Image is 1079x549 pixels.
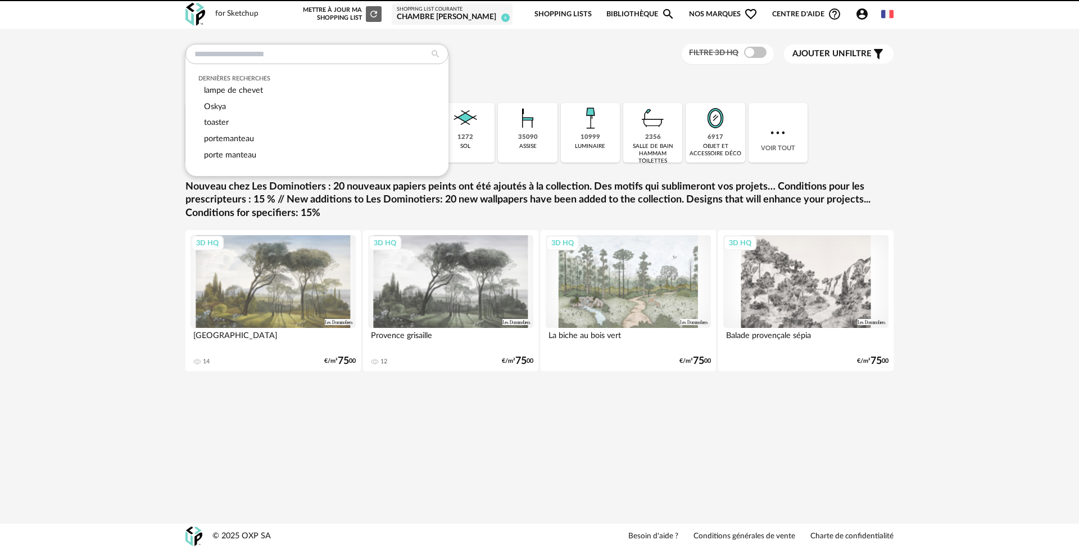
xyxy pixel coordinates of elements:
[749,103,808,163] div: Voir tout
[519,143,537,150] div: assise
[575,143,605,150] div: luminaire
[628,532,678,542] a: Besoin d'aide ?
[204,134,254,143] span: portemanteau
[191,328,356,350] div: [GEOGRAPHIC_DATA]
[397,6,507,22] a: Shopping List courante chambre [PERSON_NAME] 6
[212,531,271,542] div: © 2025 OXP SA
[185,526,202,546] img: OXP
[198,75,436,83] div: Dernières recherches
[857,357,888,365] div: €/m² 00
[855,7,869,21] span: Account Circle icon
[772,7,841,21] span: Centre d'aideHelp Circle Outline icon
[689,143,741,157] div: objet et accessoire déco
[581,133,600,142] div: 10999
[203,358,210,366] div: 14
[627,143,679,165] div: salle de bain hammam toilettes
[460,143,470,150] div: sol
[810,532,894,542] a: Charte de confidentialité
[689,49,738,57] span: Filtre 3D HQ
[723,328,888,350] div: Balade provençale sépia
[872,47,885,61] span: Filter icon
[881,8,894,20] img: fr
[204,118,229,127] span: toaster
[204,102,226,111] span: Oskya
[792,48,872,60] span: filtre
[363,230,538,371] a: 3D HQ Provence grisaille 12 €/m²7500
[689,1,758,28] span: Nos marques
[457,133,473,142] div: 1272
[397,12,507,22] div: chambre [PERSON_NAME]
[450,103,480,133] img: Sol.png
[708,133,723,142] div: 6917
[546,236,579,250] div: 3D HQ
[215,9,259,19] div: for Sketchup
[338,357,349,365] span: 75
[744,7,758,21] span: Heart Outline icon
[661,7,675,21] span: Magnify icon
[871,357,882,365] span: 75
[369,11,379,17] span: Refresh icon
[185,3,205,26] img: OXP
[534,1,592,28] a: Shopping Lists
[768,123,788,143] img: more.7b13dc1.svg
[546,328,711,350] div: La biche au bois vert
[185,230,361,371] a: 3D HQ [GEOGRAPHIC_DATA] 14 €/m²7500
[368,328,533,350] div: Provence grisaille
[204,151,256,159] span: porte manteau
[191,236,224,250] div: 3D HQ
[679,357,711,365] div: €/m² 00
[518,133,538,142] div: 35090
[828,7,841,21] span: Help Circle Outline icon
[575,103,605,133] img: Luminaire.png
[724,236,756,250] div: 3D HQ
[515,357,527,365] span: 75
[792,49,845,58] span: Ajouter un
[501,13,510,22] span: 6
[855,7,874,21] span: Account Circle icon
[645,133,661,142] div: 2356
[502,357,533,365] div: €/m² 00
[693,532,795,542] a: Conditions générales de vente
[513,103,543,133] img: Assise.png
[638,103,668,133] img: Salle%20de%20bain.png
[301,6,382,22] div: Mettre à jour ma Shopping List
[784,44,894,64] button: Ajouter unfiltre Filter icon
[541,230,716,371] a: 3D HQ La biche au bois vert €/m²7500
[185,181,894,220] a: Nouveau chez Les Dominotiers : 20 nouveaux papiers peints ont été ajoutés à la collection. Des mo...
[324,357,356,365] div: €/m² 00
[606,1,675,28] a: BibliothèqueMagnify icon
[204,86,263,94] span: lampe de chevet
[397,6,507,13] div: Shopping List courante
[700,103,731,133] img: Miroir.png
[369,236,401,250] div: 3D HQ
[380,358,387,366] div: 12
[693,357,704,365] span: 75
[718,230,894,371] a: 3D HQ Balade provençale sépia €/m²7500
